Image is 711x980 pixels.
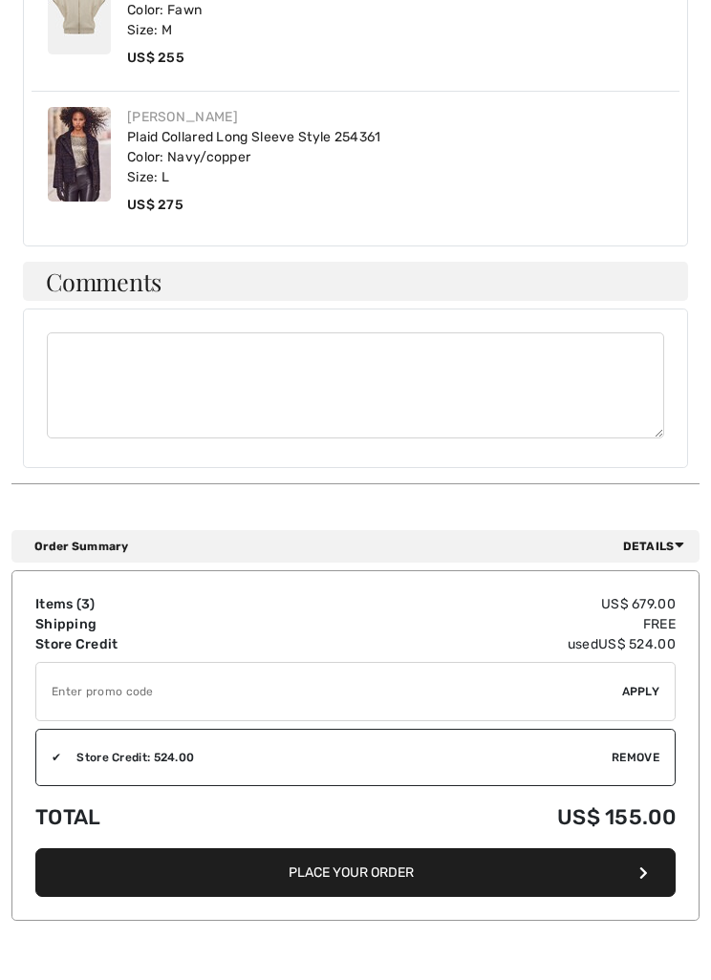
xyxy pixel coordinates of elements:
div: Color: Fawn Size: M [127,1,352,41]
td: Free [299,615,676,635]
span: 3 [81,597,90,613]
td: US$ 679.00 [299,595,676,615]
span: Apply [622,684,660,701]
input: Promo code [36,664,622,721]
a: Plaid Collared Long Sleeve Style 254361 [127,130,381,146]
td: used [299,635,676,655]
button: Place Your Order [35,849,676,898]
span: Remove [612,750,659,767]
div: Color: Navy/copper Size: L [127,148,381,188]
div: ✔ [36,750,61,767]
td: Shipping [35,615,299,635]
div: Store Credit: 524.00 [61,750,612,767]
textarea: Comments [47,333,664,439]
td: Total [35,787,299,849]
h4: Comments [23,263,688,302]
span: US$ 275 [127,198,183,214]
div: Order Summary [34,539,692,556]
td: US$ 155.00 [299,787,676,849]
span: Details [623,539,692,556]
div: [PERSON_NAME] [127,108,381,128]
img: Plaid Collared Long Sleeve Style 254361 [48,108,111,202]
span: US$ 255 [127,51,184,67]
span: US$ 524.00 [598,637,676,653]
td: Items ( ) [35,595,299,615]
td: Store Credit [35,635,299,655]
